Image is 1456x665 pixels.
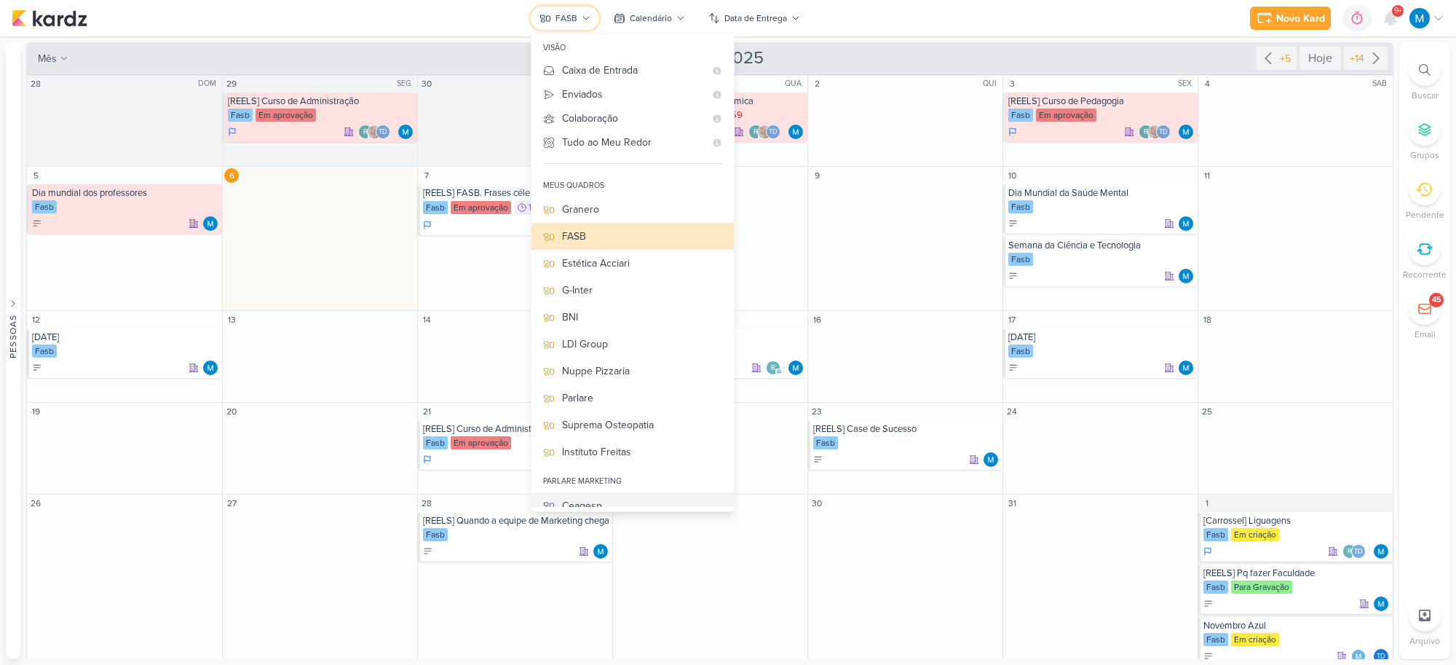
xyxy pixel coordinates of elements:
div: +5 [1277,51,1294,66]
span: 9+ [1394,5,1402,17]
div: 12 [28,312,43,327]
div: Ceagesp [562,498,722,513]
div: Colaboradores: roberta.pecora@fasb.com.br, Sarah Violante, Thais de carvalho [1139,125,1174,139]
p: Buscar [1412,89,1439,102]
div: SAB [1372,78,1391,90]
p: Td [769,129,778,136]
div: Pessoas [7,314,20,358]
div: DOM [198,78,221,90]
div: Fasb [32,345,57,358]
div: 23 [810,404,824,419]
div: Semana da Ciência e Tecnologia [1008,240,1195,251]
div: Colaboradores: roberta.pecora@fasb.com.br [766,361,784,375]
div: Hoje [1299,47,1341,70]
div: Fasb [813,436,838,449]
p: r [1348,548,1352,556]
div: [REELS] Pq fazer Faculdade [1203,567,1390,579]
div: 20 [224,404,239,419]
div: 7 [419,168,434,183]
p: Td [1377,653,1385,661]
button: Pessoas [6,42,20,659]
button: Instituto Freitas [531,438,734,465]
div: [REELS] Case de Sucesso [813,423,1000,435]
p: r [771,365,775,372]
div: Responsável: MARIANA MIRANDA [593,544,608,559]
div: Responsável: MARIANA MIRANDA [203,361,218,375]
div: FASB [562,229,722,244]
img: MARIANA MIRANDA [788,361,803,375]
p: Td [1159,129,1168,136]
button: Granero [531,196,734,223]
div: 26 [28,496,43,511]
div: Thais de carvalho [766,125,780,139]
div: Responsável: MARIANA MIRANDA [788,125,803,139]
div: A Fazer [423,546,433,556]
div: Fasb [423,201,448,214]
div: Responsável: MARIANA MIRANDA [1179,269,1193,283]
img: MARIANA MIRANDA [1374,544,1388,559]
div: Colaboração [562,111,705,126]
div: roberta.pecora@fasb.com.br [1342,544,1357,559]
img: MARIANA MIRANDA [984,452,998,467]
img: MARIANA MIRANDA [1179,361,1193,375]
div: 1 [1200,496,1214,511]
div: [REELS] Curso de Pedagogia [1008,95,1195,107]
button: G-Inter [531,277,734,304]
p: Recorrente [1403,268,1447,281]
div: Em aprovação [1036,109,1096,122]
div: [REELS] Curso de Administração [228,95,414,107]
div: [REELS] Quando a equipe de Marketing chega [423,515,609,527]
div: Colaboradores: roberta.pecora@fasb.com.br, Sarah Violante, Thais de carvalho [748,125,784,139]
div: roberta.pecora@fasb.com.br [358,125,373,139]
div: 3 [1005,76,1019,91]
div: 18 [1200,312,1214,327]
div: 30 [810,496,824,511]
span: 17:59 [529,202,550,213]
div: 30 [419,76,434,91]
p: Email [1415,328,1436,341]
div: Fasb [1008,253,1033,266]
div: Responsável: MARIANA MIRANDA [1374,544,1388,559]
div: Responsável: MARIANA MIRANDA [788,361,803,375]
div: Em criação [1231,528,1279,541]
button: Enviados [531,82,734,106]
p: Td [1354,548,1363,556]
div: Em criação [1231,633,1279,646]
button: Parlare [531,385,734,412]
div: Suprema Osteopatia [562,417,722,433]
div: [REELS] Curso de Administração [423,423,609,435]
div: meus quadros [543,180,604,192]
div: G-Inter [562,283,722,298]
div: 45 [1432,294,1441,306]
div: A Fazer [32,363,42,373]
div: Responsável: Thais de carvalho [1374,649,1388,664]
div: Em aprovação [256,109,316,122]
div: 28 [28,76,43,91]
img: Sarah Violante [757,125,772,139]
img: kardz.app [12,9,87,27]
div: Em aprovação [451,436,511,449]
div: [REELS] FASB. Frases célebres dos professores [423,187,609,199]
div: Responsável: MARIANA MIRANDA [1179,216,1193,231]
div: Thais de carvalho [1374,649,1388,664]
img: MARIANA MIRANDA [1179,269,1193,283]
div: Responsável: MARIANA MIRANDA [398,125,413,139]
div: Responsável: MARIANA MIRANDA [984,452,998,467]
div: Colaboradores: roberta.pecora@fasb.com.br, Sarah Violante, Thais de carvalho [358,125,394,139]
div: QUI [983,78,1001,90]
div: Colaboradores: MARIANA MIRANDA [1351,649,1369,664]
button: BNI [531,304,734,331]
button: Ceagesp [531,492,734,519]
div: Thais de carvalho [1351,544,1366,559]
div: 6 [224,168,239,183]
div: A Fazer [813,455,823,465]
button: LDI Group [531,331,734,358]
div: A Fazer [1008,219,1018,229]
div: QUA [785,78,806,90]
div: 10 [1005,168,1019,183]
div: Fasb [1203,581,1228,594]
img: MARIANA MIRANDA [1374,597,1388,611]
img: Sarah Violante [1147,125,1162,139]
div: A Fazer [1008,271,1018,281]
div: Dia da Ciência e Tecnologia [1008,331,1195,343]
